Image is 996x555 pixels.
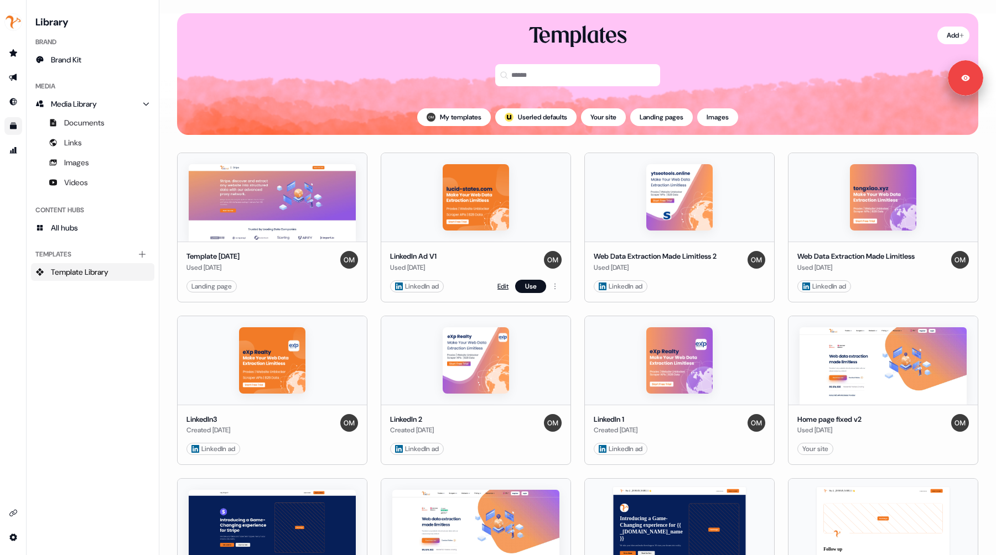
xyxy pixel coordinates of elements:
div: LinkedIn Ad V1 [390,251,437,262]
div: LinkedIn ad [599,443,642,454]
button: Landing pages [630,108,693,126]
a: Go to prospects [4,44,22,62]
img: Or [748,251,765,269]
img: Or [951,414,969,432]
img: userled logo [505,113,513,122]
div: Web Data Extraction Made Limitless [797,251,915,262]
div: Content Hubs [31,201,154,219]
div: Created [DATE] [186,425,230,436]
button: LinkedIn 1LinkedIn 1Created [DATE]Or LinkedIn ad [584,316,775,465]
img: Home page fixed v2 [800,327,967,405]
img: Web Data Extraction Made Limitless 2 [646,164,713,231]
img: Or [544,251,562,269]
img: Or [340,251,358,269]
button: userled logo;Userled defaults [495,108,577,126]
a: Documents [31,114,154,132]
a: Go to templates [4,117,22,135]
span: Media Library [51,98,97,109]
img: Or [951,251,969,269]
div: LinkedIn 1 [594,414,637,425]
button: Use [515,280,546,293]
div: Your site [802,443,828,454]
button: My templates [417,108,491,126]
button: Web Data Extraction Made Limitless 2Web Data Extraction Made Limitless 2Used [DATE]Or LinkedIn ad [584,153,775,302]
a: Go to outbound experience [4,69,22,86]
span: All hubs [51,222,78,233]
img: LinkedIn 2 [443,327,509,394]
img: Web Data Extraction Made Limitless [850,164,916,231]
a: Brand Kit [31,51,154,69]
div: Templates [529,22,627,51]
a: Links [31,134,154,151]
a: Edit [497,281,509,292]
button: Images [697,108,738,126]
button: Add [937,27,969,44]
img: LinkedIn Ad V1 [443,164,509,231]
div: LinkedIn ad [395,281,439,292]
div: Used [DATE] [186,262,240,273]
a: Go to attribution [4,142,22,159]
a: Go to integrations [4,528,22,546]
span: Links [64,137,82,148]
span: Documents [64,117,105,128]
img: LinkedIn 1 [646,327,713,394]
div: LinkedIn ad [395,443,439,454]
div: Brand [31,33,154,51]
div: ; [505,113,513,122]
div: Home page fixed v2 [797,414,862,425]
img: LinkedIn3 [239,327,305,394]
a: Media Library [31,95,154,113]
img: Or [340,414,358,432]
button: LinkedIn 2LinkedIn 2Created [DATE]Or LinkedIn ad [381,316,571,465]
div: Template [DATE] [186,251,240,262]
div: Used [DATE] [797,262,915,273]
a: Go to integrations [4,504,22,522]
a: Images [31,154,154,171]
button: LinkedIn Ad V1LinkedIn Ad V1Used [DATE]Or LinkedIn adEditUse [381,153,571,302]
button: Web Data Extraction Made LimitlessWeb Data Extraction Made LimitlessUsed [DATE]Or LinkedIn ad [788,153,978,302]
div: Media [31,77,154,95]
a: Template Library [31,263,154,281]
button: Your site [581,108,626,126]
img: Or [544,414,562,432]
div: Used [DATE] [390,262,437,273]
div: Web Data Extraction Made Limitless 2 [594,251,717,262]
a: Videos [31,174,154,191]
div: LinkedIn ad [599,281,642,292]
div: Created [DATE] [390,425,434,436]
button: LinkedIn3LinkedIn3Created [DATE]Or LinkedIn ad [177,316,367,465]
span: Brand Kit [51,54,81,65]
div: LinkedIn3 [186,414,230,425]
img: Or [748,414,765,432]
div: Used [DATE] [797,425,862,436]
img: Or [427,113,435,122]
div: Used [DATE] [594,262,717,273]
h3: Library [31,13,154,29]
div: LinkedIn ad [191,443,235,454]
button: Template 3.7.25Template [DATE]Used [DATE]OrLanding page [177,153,367,302]
img: Template 3.7.25 [189,164,356,242]
div: Landing page [191,281,232,292]
a: Go to Inbound [4,93,22,111]
div: Created [DATE] [594,425,637,436]
button: Home page fixed v2Home page fixed v2Used [DATE]OrYour site [788,316,978,465]
a: All hubs [31,219,154,237]
span: Template Library [51,266,108,277]
span: Images [64,157,89,168]
span: Videos [64,177,88,188]
div: Templates [31,245,154,263]
div: LinkedIn 2 [390,414,434,425]
div: LinkedIn ad [802,281,846,292]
